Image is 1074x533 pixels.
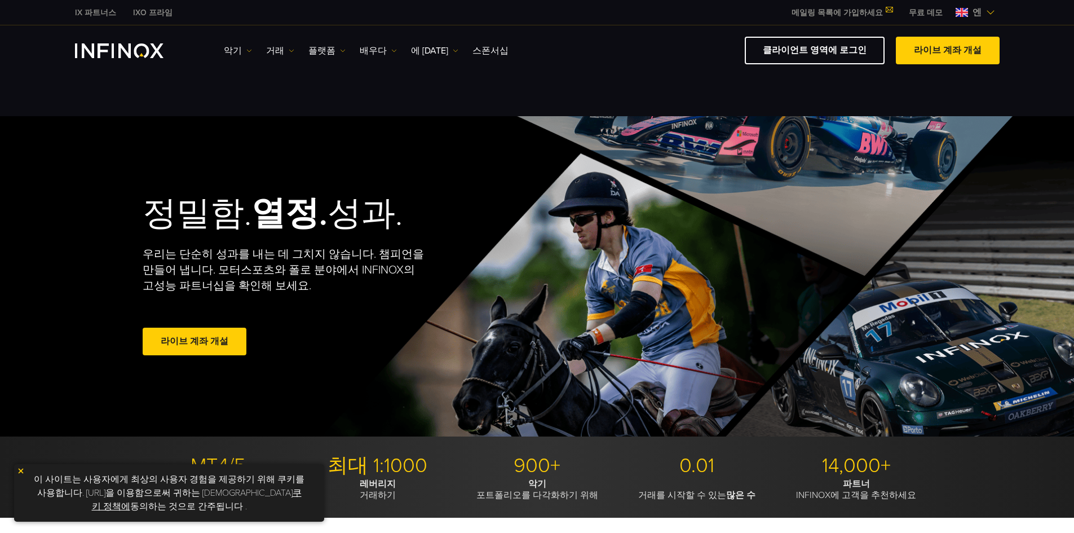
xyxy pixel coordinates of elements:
[900,7,951,19] a: 인피녹스 메뉴
[638,490,726,501] font: 거래를 시작할 수 있는
[360,45,387,56] font: 배우다
[360,490,396,501] font: 거래하기
[75,8,116,17] font: IX 파트너스
[472,45,509,56] font: 스폰서십
[224,44,252,58] a: 악기
[411,45,448,56] font: 에 [DATE]
[726,490,755,501] font: 많은 수
[843,478,870,490] font: 파트너
[514,453,560,478] font: 900+
[266,44,294,58] a: 거래
[679,453,714,478] font: 0.01
[745,37,885,64] a: 클라이언트 영역에 로그인
[67,7,125,19] a: 인피녹스
[476,490,598,501] font: 포트폴리오를 다각화하기 위해
[328,193,403,234] font: 성과.
[130,501,247,512] font: 동의하는 것으로 간주됩니다 .
[896,37,1000,64] a: 라이브 계좌 개설
[328,453,427,478] font: 최대 1:1000
[783,8,900,17] a: 메일링 목록에 가입하세요
[191,453,246,478] font: MT4/5
[411,44,458,58] a: 에 [DATE]
[796,490,916,501] font: INFINOX에 고객을 추천하세요
[125,7,181,19] a: 인피녹스
[251,193,328,234] font: 열정.
[266,45,284,56] font: 거래
[308,44,346,58] a: 플랫폼
[224,45,242,56] font: 악기
[360,478,396,490] font: 레버리지
[792,8,883,17] font: 메일링 목록에 가입하세요
[34,474,304,499] font: 이 사이트는 사용자에게 최상의 사용자 경험을 제공하기 위해 쿠키를 사용합니다. [URL]을 이용함으로써 귀하는 [DEMOGRAPHIC_DATA]
[161,336,228,347] font: 라이브 계좌 개설
[909,8,943,17] font: 무료 데모
[17,467,25,475] img: 노란색 닫기 아이콘
[75,43,190,58] a: INFINOX 로고
[143,328,246,355] a: 라이브 계좌 개설
[822,453,891,478] font: 14,000+
[143,193,251,234] font: 정밀함.
[973,7,982,18] font: 엔
[360,44,397,58] a: 배우다
[143,248,424,293] font: 우리는 단순히 성과를 내는 데 그치지 않습니다. 챔피언을 만들어 냅니다. 모터스포츠와 폴로 분야에서 INFINOX의 고성능 파트너십을 확인해 보세요.
[528,478,546,490] font: 악기
[308,45,335,56] font: 플랫폼
[914,45,982,56] font: 라이브 계좌 개설
[763,45,867,56] font: 클라이언트 영역에 로그인
[472,44,509,58] a: 스폰서십
[133,8,173,17] font: IXO 프라임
